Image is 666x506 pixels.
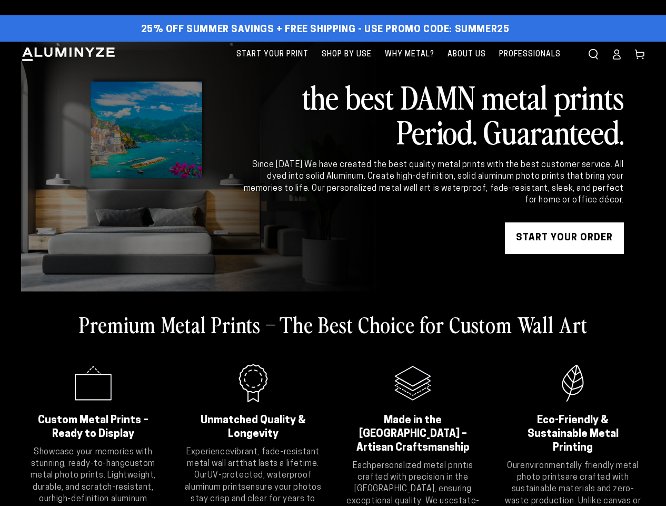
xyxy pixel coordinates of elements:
strong: UV-protected, waterproof aluminum prints [185,471,312,491]
a: Why Metal? [380,42,440,67]
h2: Made in the [GEOGRAPHIC_DATA] – Artisan Craftsmanship [354,414,472,455]
span: Professionals [499,48,561,61]
a: About Us [442,42,491,67]
h2: Unmatched Quality & Longevity [194,414,312,441]
span: About Us [448,48,486,61]
h2: Eco-Friendly & Sustainable Metal Printing [514,414,632,455]
h2: the best DAMN metal prints Period. Guaranteed. [242,79,624,149]
span: Why Metal? [385,48,434,61]
strong: personalized metal print [372,462,466,470]
img: Aluminyze [21,46,116,62]
div: Since [DATE] We have created the best quality metal prints with the best customer service. All dy... [242,159,624,207]
a: Start Your Print [231,42,314,67]
h2: Custom Metal Prints – Ready to Display [34,414,152,441]
summary: Search our site [582,43,605,66]
a: START YOUR Order [505,222,624,254]
span: 25% off Summer Savings + Free Shipping - Use Promo Code: SUMMER25 [141,24,510,36]
strong: vibrant, fade-resistant metal wall art [187,448,320,468]
a: Shop By Use [316,42,377,67]
span: Shop By Use [322,48,372,61]
a: Professionals [494,42,566,67]
h2: Premium Metal Prints – The Best Choice for Custom Wall Art [79,310,588,338]
strong: environmentally friendly metal photo prints [517,462,639,482]
span: Start Your Print [236,48,309,61]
